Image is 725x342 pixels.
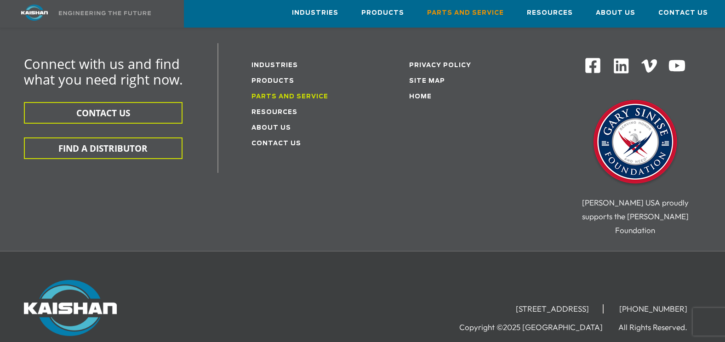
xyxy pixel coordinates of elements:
[361,8,404,18] span: Products
[251,141,301,147] a: Contact Us
[596,8,635,18] span: About Us
[427,0,504,25] a: Parts and Service
[409,94,432,100] a: Home
[527,0,573,25] a: Resources
[24,102,183,124] button: CONTACT US
[618,323,701,332] li: All Rights Reserved.
[589,97,681,189] img: Gary Sinise Foundation
[427,8,504,18] span: Parts and Service
[459,323,617,332] li: Copyright ©2025 [GEOGRAPHIC_DATA]
[292,0,338,25] a: Industries
[24,280,117,336] img: Kaishan
[409,63,471,68] a: Privacy Policy
[605,304,701,313] li: [PHONE_NUMBER]
[612,57,630,75] img: Linkedin
[251,63,298,68] a: Industries
[251,125,291,131] a: About Us
[251,109,297,115] a: Resources
[24,137,183,159] button: FIND A DISTRIBUTOR
[251,78,294,84] a: Products
[641,59,657,73] img: Vimeo
[409,78,445,84] a: Site Map
[361,0,404,25] a: Products
[502,304,604,313] li: [STREET_ADDRESS]
[24,55,183,88] span: Connect with us and find what you need right now.
[292,8,338,18] span: Industries
[584,57,601,74] img: Facebook
[59,11,151,15] img: Engineering the future
[527,8,573,18] span: Resources
[582,198,689,235] span: [PERSON_NAME] USA proudly supports the [PERSON_NAME] Foundation
[668,57,686,75] img: Youtube
[596,0,635,25] a: About Us
[658,8,708,18] span: Contact Us
[658,0,708,25] a: Contact Us
[251,94,328,100] a: Parts and service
